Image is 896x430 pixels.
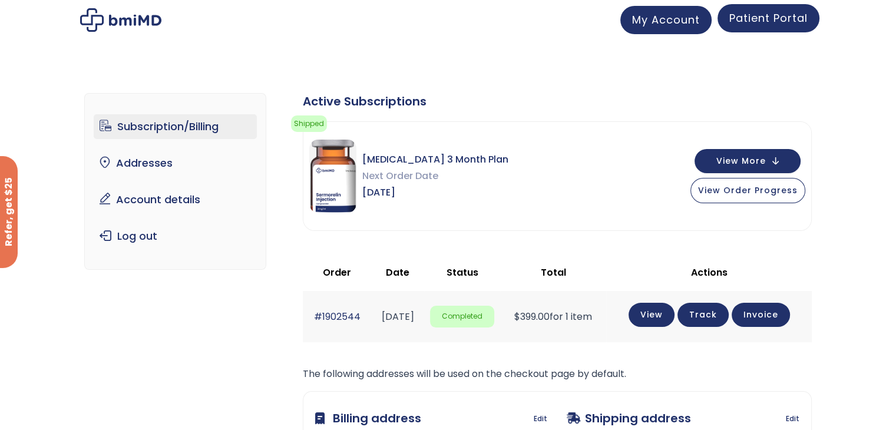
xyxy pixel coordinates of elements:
span: Completed [430,306,494,328]
a: Log out [94,224,257,249]
button: View More [695,149,801,173]
span: Order [323,266,351,279]
a: Edit [534,411,547,427]
span: [DATE] [362,184,508,201]
a: Track [677,303,729,327]
a: Edit [786,411,799,427]
a: Addresses [94,151,257,176]
span: View Order Progress [698,184,798,196]
div: Active Subscriptions [303,93,812,110]
span: $ [514,310,520,323]
a: My Account [620,6,712,34]
a: #1902544 [314,310,361,323]
span: 399.00 [514,310,550,323]
p: The following addresses will be used on the checkout page by default. [303,366,812,382]
span: View More [716,157,766,165]
img: My account [80,8,161,32]
a: Account details [94,187,257,212]
time: [DATE] [382,310,414,323]
a: Patient Portal [718,4,819,32]
a: Invoice [732,303,790,327]
a: Subscription/Billing [94,114,257,139]
span: Next Order Date [362,168,508,184]
span: Shipped [291,115,327,132]
span: Patient Portal [729,11,808,25]
nav: Account pages [84,93,266,270]
span: Date [386,266,409,279]
td: for 1 item [500,291,606,342]
span: My Account [632,12,700,27]
a: View [629,303,675,327]
button: View Order Progress [690,178,805,203]
span: Status [446,266,478,279]
span: [MEDICAL_DATA] 3 Month Plan [362,151,508,168]
span: Total [541,266,566,279]
span: Actions [691,266,728,279]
